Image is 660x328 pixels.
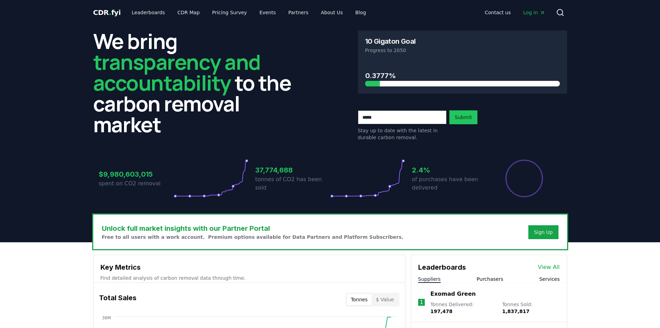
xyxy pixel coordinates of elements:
[528,225,558,239] button: Sign Up
[102,234,404,241] p: Free to all users with a work account. Premium options available for Data Partners and Platform S...
[418,276,441,283] button: Suppliers
[255,165,330,175] h3: 37,774,688
[99,293,137,306] h3: Total Sales
[418,262,466,272] h3: Leaderboards
[102,223,404,234] h3: Unlock full market insights with our Partner Portal
[479,6,550,19] nav: Main
[99,169,174,179] h3: $9,980,603,015
[412,175,487,192] p: of purchases have been delivered
[283,6,314,19] a: Partners
[449,110,478,124] button: Submit
[477,276,503,283] button: Purchasers
[93,48,261,97] span: transparency and accountability
[99,179,174,188] p: spent on CO2 removal
[358,127,447,141] p: Stay up to date with the latest in durable carbon removal.
[206,6,252,19] a: Pricing Survey
[502,301,560,315] p: Tonnes Sold :
[350,6,372,19] a: Blog
[126,6,170,19] a: Leaderboards
[539,276,560,283] button: Services
[315,6,348,19] a: About Us
[420,298,423,306] p: 1
[523,9,545,16] span: Log in
[365,38,416,45] h3: 10 Gigaton Goal
[93,8,121,17] a: CDR.fyi
[126,6,371,19] nav: Main
[372,294,398,305] button: $ Value
[254,6,281,19] a: Events
[479,6,516,19] a: Contact us
[172,6,205,19] a: CDR Map
[505,159,544,198] div: Percentage of sales delivered
[100,275,398,281] p: Find detailed analysis of carbon removal data through time.
[430,290,476,298] a: Exomad Green
[102,316,111,320] tspan: 38M
[538,263,560,271] a: View All
[365,47,560,54] p: Progress to 2050
[100,262,398,272] h3: Key Metrics
[412,165,487,175] h3: 2.4%
[534,229,553,236] a: Sign Up
[430,309,452,314] span: 197,478
[109,8,111,17] span: .
[518,6,550,19] a: Log in
[347,294,372,305] button: Tonnes
[93,8,121,17] span: CDR fyi
[502,309,529,314] span: 1,837,817
[93,31,302,135] h2: We bring to the carbon removal market
[430,301,495,315] p: Tonnes Delivered :
[365,70,560,81] h3: 0.3777%
[255,175,330,192] p: tonnes of CO2 has been sold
